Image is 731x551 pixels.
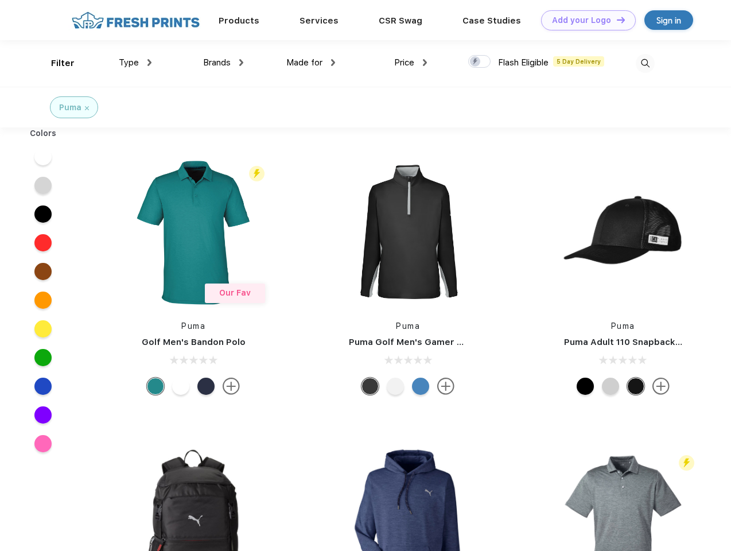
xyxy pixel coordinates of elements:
[652,378,670,395] img: more.svg
[394,57,414,68] span: Price
[361,378,379,395] div: Puma Black
[577,378,594,395] div: Pma Blk Pma Blk
[197,378,215,395] div: Navy Blazer
[147,378,164,395] div: Green Lagoon
[547,156,699,309] img: func=resize&h=266
[286,57,322,68] span: Made for
[147,59,151,66] img: dropdown.png
[627,378,644,395] div: Pma Blk with Pma Blk
[203,57,231,68] span: Brands
[617,17,625,23] img: DT
[219,15,259,26] a: Products
[223,378,240,395] img: more.svg
[239,59,243,66] img: dropdown.png
[379,15,422,26] a: CSR Swag
[498,57,549,68] span: Flash Eligible
[249,166,265,181] img: flash_active_toggle.svg
[117,156,270,309] img: func=resize&h=266
[423,59,427,66] img: dropdown.png
[552,15,611,25] div: Add your Logo
[553,56,604,67] span: 5 Day Delivery
[331,59,335,66] img: dropdown.png
[396,321,420,331] a: Puma
[611,321,635,331] a: Puma
[300,15,339,26] a: Services
[68,10,203,30] img: fo%20logo%202.webp
[51,57,75,70] div: Filter
[59,102,81,114] div: Puma
[349,337,530,347] a: Puma Golf Men's Gamer Golf Quarter-Zip
[602,378,619,395] div: Quarry Brt Whit
[332,156,484,309] img: func=resize&h=266
[119,57,139,68] span: Type
[21,127,65,139] div: Colors
[181,321,205,331] a: Puma
[644,10,693,30] a: Sign in
[387,378,404,395] div: Bright White
[679,455,694,471] img: flash_active_toggle.svg
[437,378,454,395] img: more.svg
[85,106,89,110] img: filter_cancel.svg
[219,288,251,297] span: Our Fav
[172,378,189,395] div: Bright White
[412,378,429,395] div: Bright Cobalt
[636,54,655,73] img: desktop_search.svg
[142,337,246,347] a: Golf Men's Bandon Polo
[656,14,681,27] div: Sign in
